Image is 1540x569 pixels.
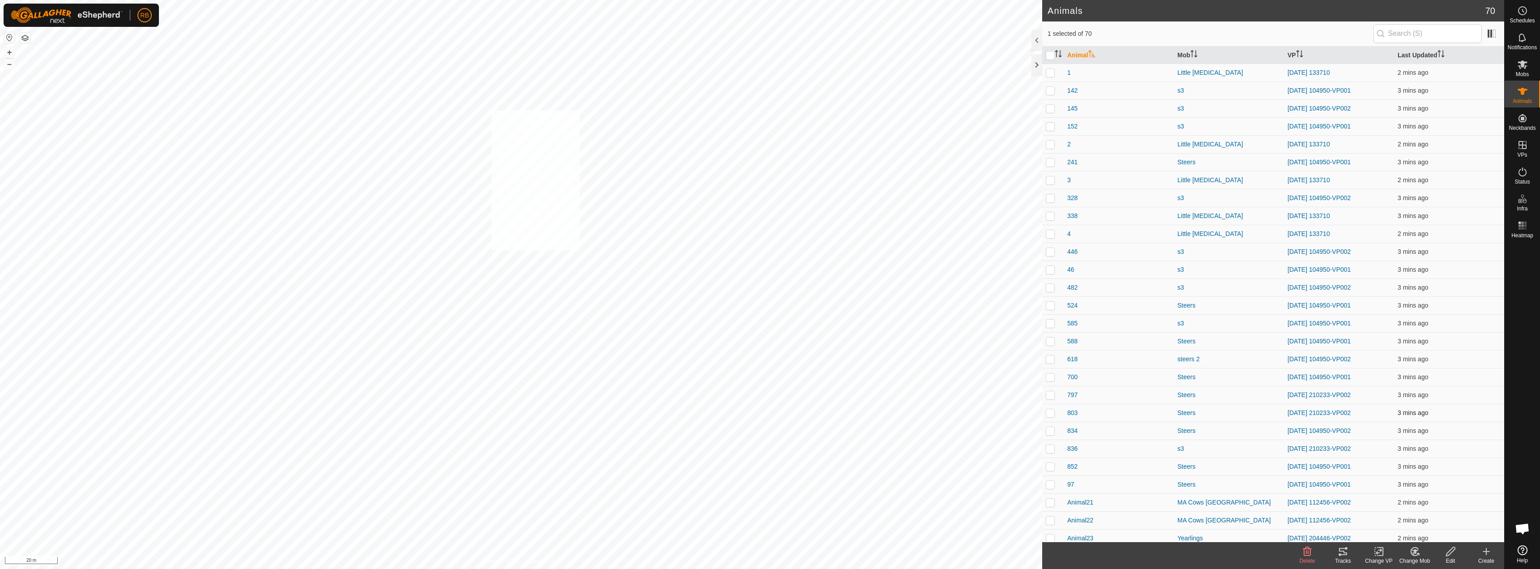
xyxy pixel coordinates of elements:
[1513,98,1532,104] span: Animals
[1067,498,1093,507] span: Animal21
[1361,557,1397,565] div: Change VP
[1398,535,1428,542] span: 29 Sept 2025, 3:03 pm
[1288,373,1351,381] a: [DATE] 104950-VP001
[1177,408,1280,418] div: Steers
[1067,104,1078,113] span: 145
[1174,47,1284,64] th: Mob
[1288,391,1351,398] a: [DATE] 210233-VP002
[1288,463,1351,470] a: [DATE] 104950-VP001
[1064,47,1174,64] th: Animal
[1177,283,1280,292] div: s3
[1088,51,1095,59] p-sorticon: Activate to sort
[1398,123,1428,130] span: 29 Sept 2025, 3:03 pm
[1288,176,1330,184] a: [DATE] 133710
[11,7,123,23] img: Gallagher Logo
[1177,229,1280,239] div: Little [MEDICAL_DATA]
[1433,557,1468,565] div: Edit
[1398,176,1428,184] span: 29 Sept 2025, 3:04 pm
[1190,51,1198,59] p-sorticon: Activate to sort
[1398,320,1428,327] span: 29 Sept 2025, 3:03 pm
[1067,158,1078,167] span: 241
[1398,481,1428,488] span: 29 Sept 2025, 3:03 pm
[1509,125,1536,131] span: Neckbands
[1514,179,1530,184] span: Status
[1177,140,1280,149] div: Little [MEDICAL_DATA]
[1067,193,1078,203] span: 328
[1394,47,1504,64] th: Last Updated
[1177,337,1280,346] div: Steers
[1177,480,1280,489] div: Steers
[1398,141,1428,148] span: 29 Sept 2025, 3:04 pm
[1288,69,1330,76] a: [DATE] 133710
[1288,320,1351,327] a: [DATE] 104950-VP001
[1288,284,1351,291] a: [DATE] 104950-VP002
[4,32,15,43] button: Reset Map
[1067,265,1074,274] span: 46
[1288,87,1351,94] a: [DATE] 104950-VP001
[4,59,15,69] button: –
[1288,302,1351,309] a: [DATE] 104950-VP001
[1177,426,1280,436] div: Steers
[1067,390,1078,400] span: 797
[1300,558,1315,564] span: Delete
[1288,427,1351,434] a: [DATE] 104950-VP002
[486,557,519,565] a: Privacy Policy
[1067,283,1078,292] span: 482
[1177,122,1280,131] div: s3
[1177,462,1280,471] div: Steers
[1067,534,1093,543] span: Animal23
[1325,557,1361,565] div: Tracks
[1177,247,1280,257] div: s3
[1398,391,1428,398] span: 29 Sept 2025, 3:03 pm
[1177,193,1280,203] div: s3
[530,557,556,565] a: Contact Us
[1398,355,1428,363] span: 29 Sept 2025, 3:03 pm
[1177,175,1280,185] div: Little [MEDICAL_DATA]
[1288,123,1351,130] a: [DATE] 104950-VP001
[4,47,15,58] button: +
[1288,338,1351,345] a: [DATE] 104950-VP001
[1398,266,1428,273] span: 29 Sept 2025, 3:03 pm
[1517,558,1528,563] span: Help
[1398,373,1428,381] span: 29 Sept 2025, 3:03 pm
[1177,534,1280,543] div: Yearlings
[1177,319,1280,328] div: s3
[1177,158,1280,167] div: Steers
[1296,51,1303,59] p-sorticon: Activate to sort
[1398,105,1428,112] span: 29 Sept 2025, 3:03 pm
[1517,152,1527,158] span: VPs
[1048,5,1485,16] h2: Animals
[1177,498,1280,507] div: MA Cows [GEOGRAPHIC_DATA]
[1067,355,1078,364] span: 618
[1288,266,1351,273] a: [DATE] 104950-VP001
[1067,480,1074,489] span: 97
[1509,515,1536,542] div: Open chat
[1398,445,1428,452] span: 29 Sept 2025, 3:03 pm
[1067,301,1078,310] span: 524
[1067,175,1071,185] span: 3
[1067,444,1078,453] span: 836
[1288,194,1351,201] a: [DATE] 104950-VP002
[1398,463,1428,470] span: 29 Sept 2025, 3:03 pm
[1288,355,1351,363] a: [DATE] 104950-VP002
[1398,302,1428,309] span: 29 Sept 2025, 3:03 pm
[1398,69,1428,76] span: 29 Sept 2025, 3:04 pm
[1177,390,1280,400] div: Steers
[1177,86,1280,95] div: s3
[1288,141,1330,148] a: [DATE] 133710
[1398,409,1428,416] span: 29 Sept 2025, 3:03 pm
[1067,140,1071,149] span: 2
[1398,212,1428,219] span: 29 Sept 2025, 3:03 pm
[1398,248,1428,255] span: 29 Sept 2025, 3:03 pm
[1177,104,1280,113] div: s3
[1511,233,1533,238] span: Heatmap
[20,33,30,43] button: Map Layers
[1177,444,1280,453] div: s3
[1177,301,1280,310] div: Steers
[1288,481,1351,488] a: [DATE] 104950-VP001
[1397,557,1433,565] div: Change Mob
[1284,47,1394,64] th: VP
[1398,284,1428,291] span: 29 Sept 2025, 3:03 pm
[1398,338,1428,345] span: 29 Sept 2025, 3:03 pm
[1508,45,1537,50] span: Notifications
